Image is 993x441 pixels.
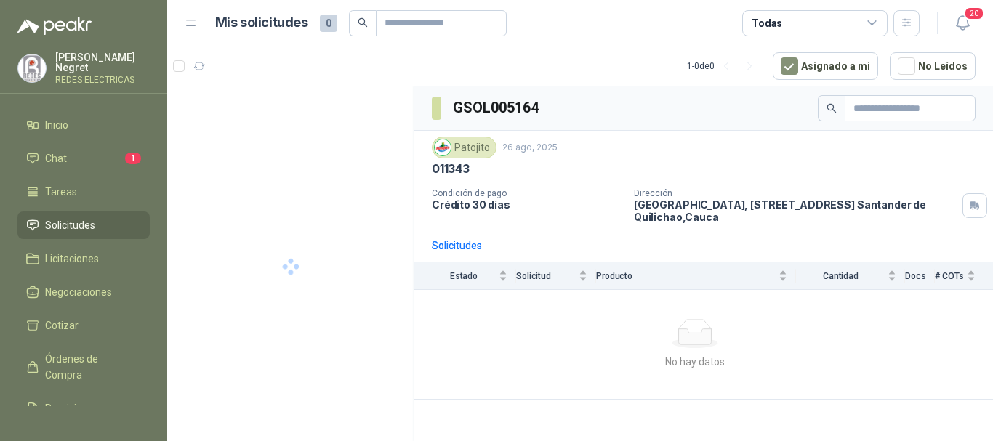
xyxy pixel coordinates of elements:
[634,198,957,223] p: [GEOGRAPHIC_DATA], [STREET_ADDRESS] Santander de Quilichao , Cauca
[17,211,150,239] a: Solicitudes
[45,317,79,333] span: Cotizar
[17,245,150,272] a: Licitaciones
[17,111,150,139] a: Inicio
[17,278,150,306] a: Negociaciones
[596,271,776,281] span: Producto
[17,312,150,339] a: Cotizar
[773,52,878,80] button: Asignado a mi
[502,141,558,155] p: 26 ago, 2025
[432,238,482,254] div: Solicitudes
[453,97,541,119] h3: GSOL005164
[45,184,77,200] span: Tareas
[215,12,308,33] h1: Mis solicitudes
[432,188,622,198] p: Condición de pago
[796,271,885,281] span: Cantidad
[55,76,150,84] p: REDES ELECTRICAS
[516,262,596,289] th: Solicitud
[45,400,99,416] span: Remisiones
[890,52,976,80] button: No Leídos
[358,17,368,28] span: search
[45,150,67,166] span: Chat
[432,271,496,281] span: Estado
[827,103,837,113] span: search
[435,139,451,155] img: Company Logo
[414,262,516,289] th: Estado
[320,15,337,32] span: 0
[125,153,141,164] span: 1
[752,15,782,31] div: Todas
[432,137,496,158] div: Patojito
[905,262,935,289] th: Docs
[935,262,993,289] th: # COTs
[45,351,136,383] span: Órdenes de Compra
[420,354,970,370] div: No hay datos
[17,145,150,172] a: Chat1
[18,54,46,82] img: Company Logo
[516,271,576,281] span: Solicitud
[55,52,150,73] p: [PERSON_NAME] Negret
[17,395,150,422] a: Remisiones
[17,345,150,389] a: Órdenes de Compra
[596,262,796,289] th: Producto
[935,271,964,281] span: # COTs
[964,7,984,20] span: 20
[949,10,976,36] button: 20
[432,198,622,211] p: Crédito 30 días
[796,262,905,289] th: Cantidad
[432,161,470,177] p: 011343
[45,251,99,267] span: Licitaciones
[45,217,95,233] span: Solicitudes
[634,188,957,198] p: Dirección
[687,54,761,78] div: 1 - 0 de 0
[45,284,112,300] span: Negociaciones
[17,17,92,35] img: Logo peakr
[45,117,68,133] span: Inicio
[17,178,150,206] a: Tareas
